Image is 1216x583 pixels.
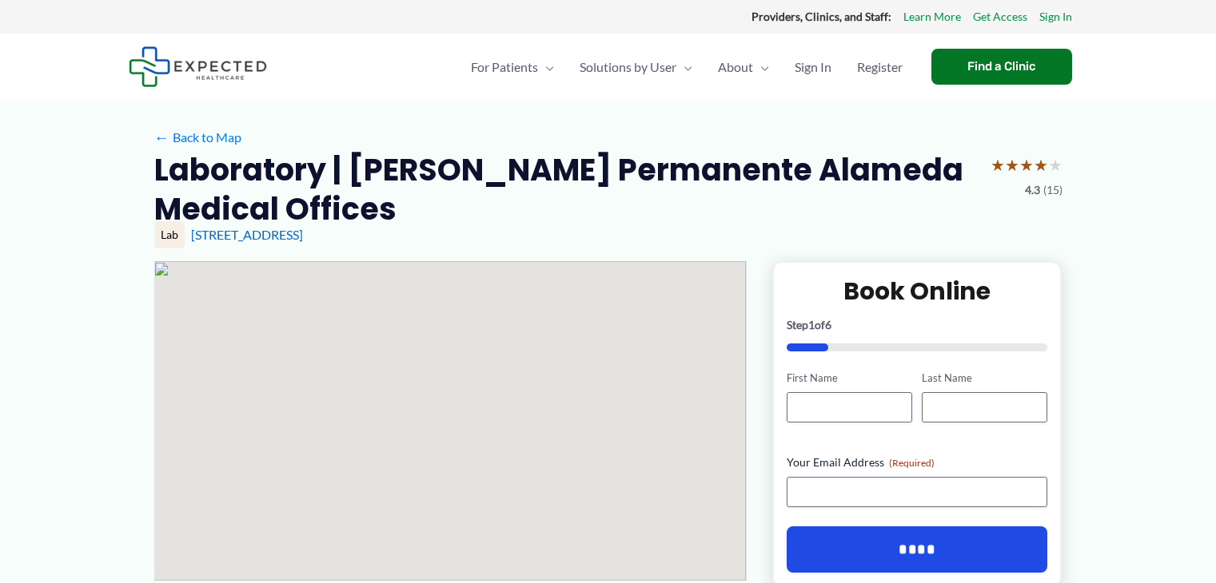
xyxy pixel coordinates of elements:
span: 6 [825,318,831,331]
span: 1 [808,318,815,331]
span: Menu Toggle [538,39,554,95]
a: For PatientsMenu Toggle [458,39,567,95]
nav: Primary Site Navigation [458,39,915,95]
a: Find a Clinic [931,49,1072,85]
span: ★ [1005,150,1019,180]
a: Register [844,39,915,95]
span: ★ [1019,150,1034,180]
a: Sign In [782,39,844,95]
label: First Name [787,371,912,386]
a: Learn More [903,6,961,27]
span: ★ [1048,150,1063,180]
img: Expected Healthcare Logo - side, dark font, small [129,46,267,87]
span: Solutions by User [580,39,676,95]
span: ← [154,129,169,145]
a: Solutions by UserMenu Toggle [567,39,705,95]
label: Last Name [922,371,1047,386]
span: (Required) [889,457,935,469]
strong: Providers, Clinics, and Staff: [752,10,891,23]
a: Get Access [973,6,1027,27]
div: Lab [154,221,185,248]
span: About [718,39,753,95]
span: Menu Toggle [676,39,692,95]
h2: Book Online [787,276,1048,307]
span: (15) [1043,180,1063,200]
a: AboutMenu Toggle [705,39,782,95]
span: Menu Toggle [753,39,769,95]
span: Register [857,39,903,95]
a: [STREET_ADDRESS] [191,227,303,242]
span: ★ [991,150,1005,180]
h2: Laboratory | [PERSON_NAME] Permanente Alameda Medical Offices [154,150,978,229]
p: Step of [787,319,1048,331]
span: For Patients [471,39,538,95]
span: 4.3 [1025,180,1040,200]
label: Your Email Address [787,454,1048,470]
a: ←Back to Map [154,125,241,149]
span: ★ [1034,150,1048,180]
span: Sign In [795,39,831,95]
a: Sign In [1039,6,1072,27]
